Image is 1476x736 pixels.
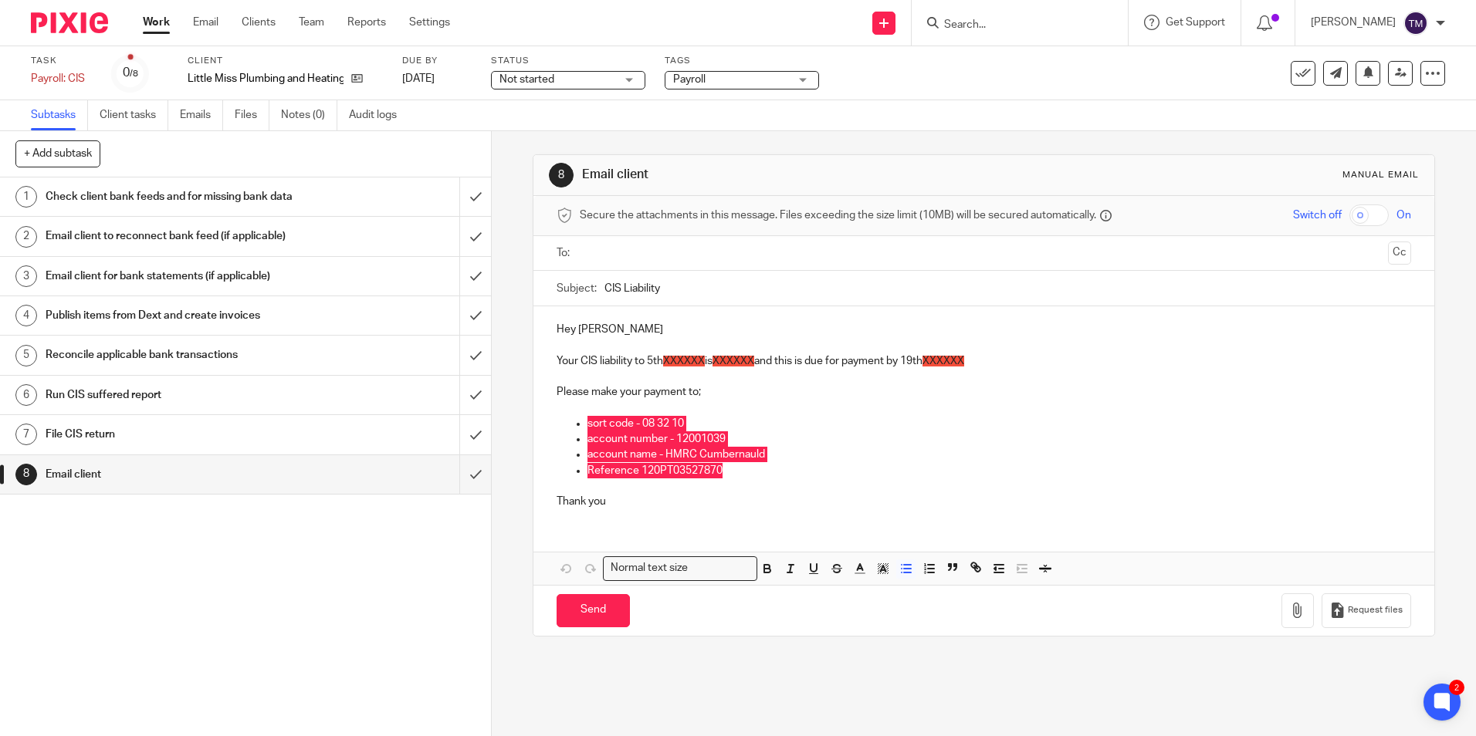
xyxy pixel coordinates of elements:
div: Search for option [603,556,757,580]
a: Settings [409,15,450,30]
input: Search [943,19,1082,32]
span: XXXXXX [922,356,964,366]
a: Reports [347,15,386,30]
label: Client [188,55,383,67]
label: Due by [402,55,472,67]
label: Subject: [557,281,597,296]
h1: Reconcile applicable bank transactions [46,343,311,366]
h1: Publish items from Dext and create invoices [46,304,311,327]
span: Request files [1348,604,1403,616]
p: sort code - 08 32 10 [587,416,1410,431]
label: Status [491,55,645,67]
div: Payroll: CIS [31,71,93,86]
button: Request files [1322,593,1411,628]
button: Cc [1388,241,1411,265]
div: 8 [15,464,37,485]
h1: Run CIS suffered report [46,383,311,407]
p: account number - 12001039 [587,431,1410,447]
span: Secure the attachments in this message. Files exceeding the size limit (10MB) will be secured aut... [580,208,1096,223]
span: Payroll [673,74,706,85]
p: Little Miss Plumbing and Heating Ltd [188,71,344,86]
label: Task [31,55,93,67]
label: To: [557,245,574,261]
a: Team [299,15,324,30]
a: Files [235,100,269,130]
img: svg%3E [1403,11,1428,35]
p: Your CIS liability to 5th is and this is due for payment by 19th [557,353,1410,369]
span: XXXXXX [663,356,705,366]
p: account name - HMRC Cumbernauld [587,447,1410,462]
p: Please make your payment to; [557,384,1410,400]
span: XXXXXX [713,356,754,366]
div: 2 [1449,680,1464,695]
div: 8 [549,163,574,187]
h1: Email client for bank statements (if applicable) [46,265,311,288]
div: 3 [15,265,37,287]
p: Thank you [557,494,1410,509]
a: Clients [242,15,276,30]
h1: Email client [46,463,311,486]
small: /8 [130,69,138,78]
div: 5 [15,345,37,366]
h1: Check client bank feeds and for missing bank data [46,185,311,208]
span: Get Support [1166,17,1225,28]
h1: Email client to reconnect bank feed (if applicable) [46,225,311,248]
div: 6 [15,384,37,406]
div: Manual email [1342,169,1419,181]
a: Emails [180,100,223,130]
img: Pixie [31,12,108,33]
a: Subtasks [31,100,88,130]
label: Tags [665,55,819,67]
div: 0 [123,64,138,82]
span: Not started [499,74,554,85]
h1: Email client [582,167,1017,183]
p: Hey [PERSON_NAME] [557,322,1410,337]
a: Client tasks [100,100,168,130]
div: 4 [15,305,37,326]
a: Notes (0) [281,100,337,130]
a: Work [143,15,170,30]
input: Search for option [692,560,748,576]
div: 7 [15,424,37,445]
a: Email [193,15,218,30]
button: + Add subtask [15,140,100,167]
span: On [1396,208,1411,223]
p: Reference 120PT03527870 [587,463,1410,478]
span: Switch off [1293,208,1342,223]
span: Normal text size [607,560,691,576]
input: Send [557,594,630,627]
span: [DATE] [402,73,435,84]
p: [PERSON_NAME] [1311,15,1396,30]
h1: File CIS return [46,423,311,446]
div: 2 [15,226,37,248]
div: 1 [15,186,37,208]
a: Audit logs [349,100,408,130]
